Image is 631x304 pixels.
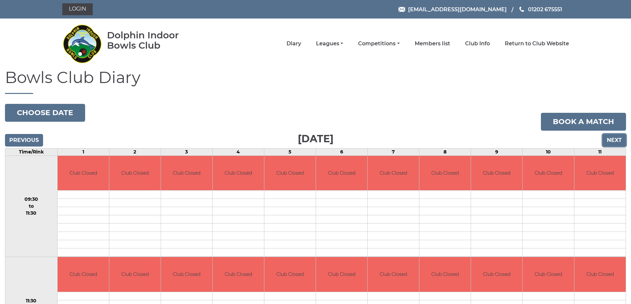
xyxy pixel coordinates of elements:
td: Club Closed [368,257,419,292]
td: Club Closed [419,156,471,191]
td: Club Closed [264,257,316,292]
a: Phone us 01202 675551 [518,5,562,14]
input: Next [603,134,626,147]
td: Club Closed [316,156,367,191]
img: Phone us [519,7,524,12]
td: Club Closed [574,156,626,191]
td: 6 [316,148,367,155]
td: 2 [109,148,161,155]
td: Club Closed [264,156,316,191]
td: 3 [161,148,212,155]
span: 01202 675551 [528,6,562,12]
td: Club Closed [58,257,109,292]
td: Club Closed [316,257,367,292]
td: Club Closed [574,257,626,292]
td: Club Closed [419,257,471,292]
td: Club Closed [161,257,212,292]
h1: Bowls Club Diary [5,69,626,94]
td: 9 [471,148,522,155]
td: 1 [57,148,109,155]
input: Previous [5,134,43,147]
td: Club Closed [109,156,161,191]
td: Club Closed [523,156,574,191]
td: 4 [212,148,264,155]
a: Competitions [358,40,399,47]
td: Club Closed [213,257,264,292]
td: Club Closed [471,156,522,191]
span: [EMAIL_ADDRESS][DOMAIN_NAME] [408,6,507,12]
td: Club Closed [368,156,419,191]
a: Leagues [316,40,343,47]
a: Email [EMAIL_ADDRESS][DOMAIN_NAME] [398,5,507,14]
td: Club Closed [109,257,161,292]
td: Club Closed [213,156,264,191]
td: 11 [574,148,626,155]
td: Club Closed [523,257,574,292]
a: Club Info [465,40,490,47]
td: Club Closed [161,156,212,191]
td: 5 [264,148,316,155]
td: Club Closed [58,156,109,191]
a: Members list [415,40,450,47]
img: Email [398,7,405,12]
button: Choose date [5,104,85,122]
td: Time/Rink [5,148,58,155]
a: Diary [287,40,301,47]
img: Dolphin Indoor Bowls Club [62,21,102,67]
div: Dolphin Indoor Bowls Club [107,30,200,51]
td: 10 [522,148,574,155]
td: Club Closed [471,257,522,292]
a: Return to Club Website [505,40,569,47]
td: 09:30 to 11:30 [5,155,58,257]
td: 7 [367,148,419,155]
a: Book a match [541,113,626,131]
td: 8 [419,148,471,155]
a: Login [62,3,93,15]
